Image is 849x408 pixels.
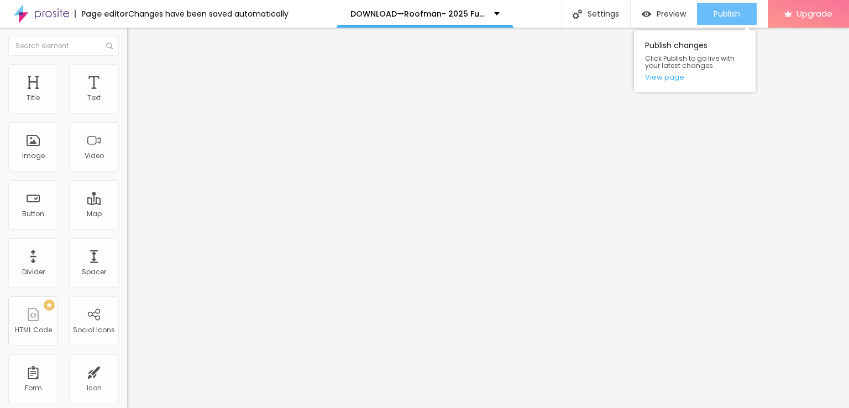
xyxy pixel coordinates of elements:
div: Image [22,152,45,160]
div: Page editor [75,10,128,18]
a: View page [645,74,745,81]
span: Click Publish to go live with your latest changes. [645,55,745,69]
div: Text [87,94,101,102]
input: Search element [8,36,119,56]
span: Publish [714,9,740,18]
div: Spacer [82,268,106,276]
span: Preview [657,9,686,18]
iframe: Editor [127,28,849,408]
div: Form [25,384,42,392]
div: Title [27,94,40,102]
div: Divider [22,268,45,276]
img: view-1.svg [642,9,651,19]
img: Icone [573,9,582,19]
p: DOWNLOAD—Roofman- 2025 FullMovie Free Tamil+Hindi+Telugu Bollyflix in Filmyzilla Vegamovies [350,10,486,18]
div: Map [87,210,102,218]
div: Icon [87,384,102,392]
button: Publish [697,3,757,25]
div: Publish changes [634,30,756,92]
span: Upgrade [796,9,832,18]
div: Changes have been saved automatically [128,10,289,18]
div: Video [85,152,104,160]
div: HTML Code [15,326,52,334]
div: Social Icons [73,326,115,334]
div: Button [22,210,44,218]
img: Icone [106,43,113,49]
button: Preview [631,3,697,25]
